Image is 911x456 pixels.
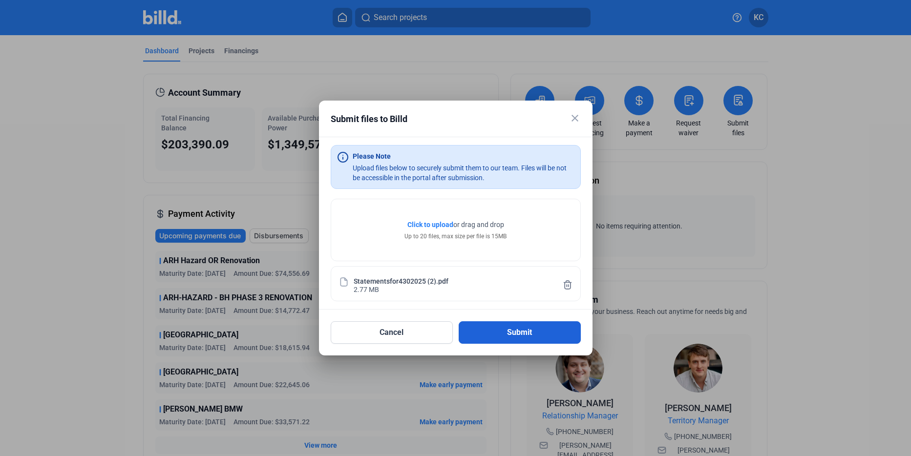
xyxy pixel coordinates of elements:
[354,276,448,285] div: Statementsfor4302025 (2).pdf
[459,321,581,344] button: Submit
[404,232,507,241] div: Up to 20 files, max size per file is 15MB
[353,151,391,161] div: Please Note
[407,221,453,228] span: Click to upload
[453,220,504,229] span: or drag and drop
[353,163,574,183] div: Upload files below to securely submit them to our team. Files will be not be accessible in the po...
[354,285,379,293] div: 2.77 MB
[569,112,581,124] mat-icon: close
[331,321,453,344] button: Cancel
[331,112,556,126] div: Submit files to Billd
